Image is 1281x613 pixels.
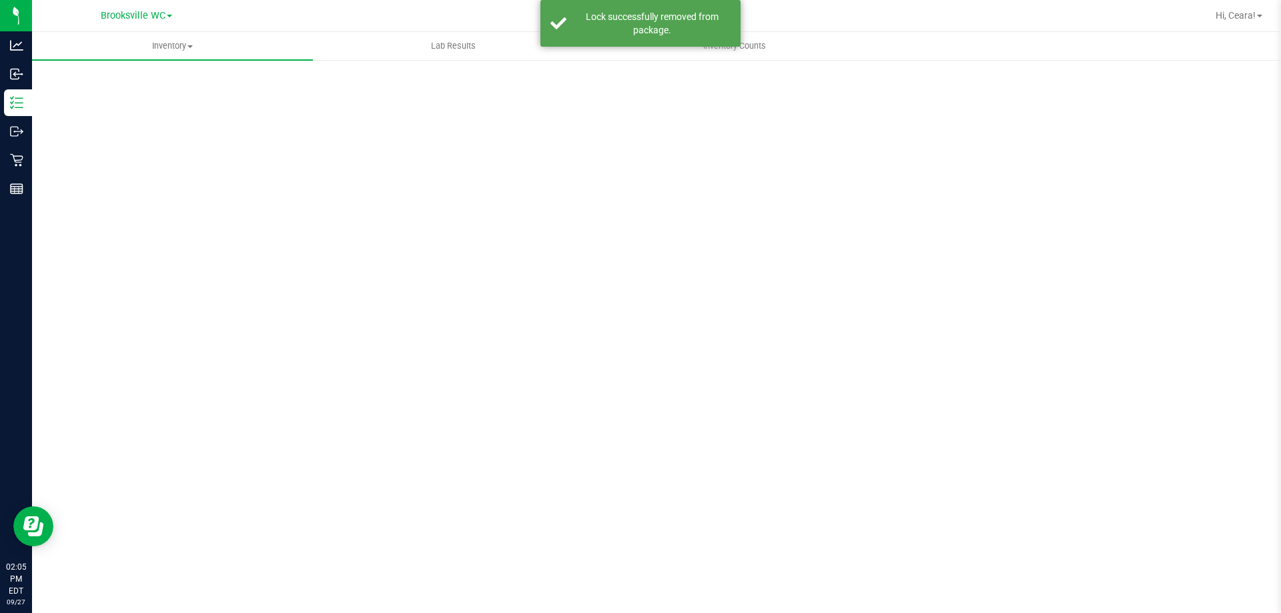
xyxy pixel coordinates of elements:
[6,597,26,607] p: 09/27
[10,96,23,109] inline-svg: Inventory
[1216,10,1256,21] span: Hi, Ceara!
[413,40,494,52] span: Lab Results
[10,39,23,52] inline-svg: Analytics
[101,10,165,21] span: Brooksville WC
[10,182,23,195] inline-svg: Reports
[10,67,23,81] inline-svg: Inbound
[32,32,313,60] a: Inventory
[6,561,26,597] p: 02:05 PM EDT
[574,10,731,37] div: Lock successfully removed from package.
[313,32,594,60] a: Lab Results
[10,125,23,138] inline-svg: Outbound
[13,506,53,546] iframe: Resource center
[32,40,313,52] span: Inventory
[10,153,23,167] inline-svg: Retail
